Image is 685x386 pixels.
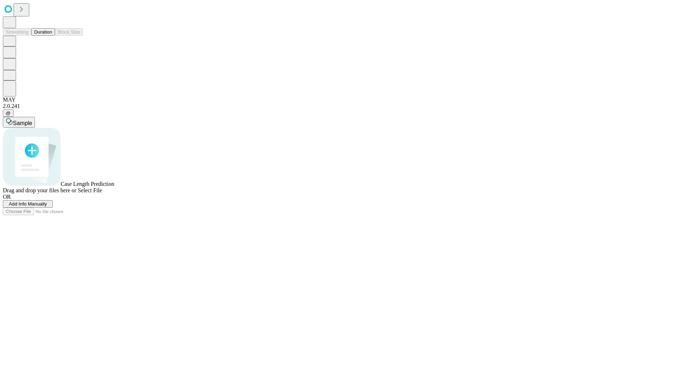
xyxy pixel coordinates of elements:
[31,28,55,36] button: Duration
[3,194,11,200] span: OR
[3,28,31,36] button: Smoothing
[3,187,76,193] span: Drag and drop your files here or
[3,117,35,128] button: Sample
[3,96,682,103] div: MAY
[55,28,83,36] button: Block Size
[3,103,682,109] div: 2.0.241
[9,201,47,207] span: Add Info Manually
[61,181,114,187] span: Case Length Prediction
[78,187,102,193] span: Select File
[6,110,11,116] span: @
[3,200,53,208] button: Add Info Manually
[3,109,14,117] button: @
[13,120,32,126] span: Sample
